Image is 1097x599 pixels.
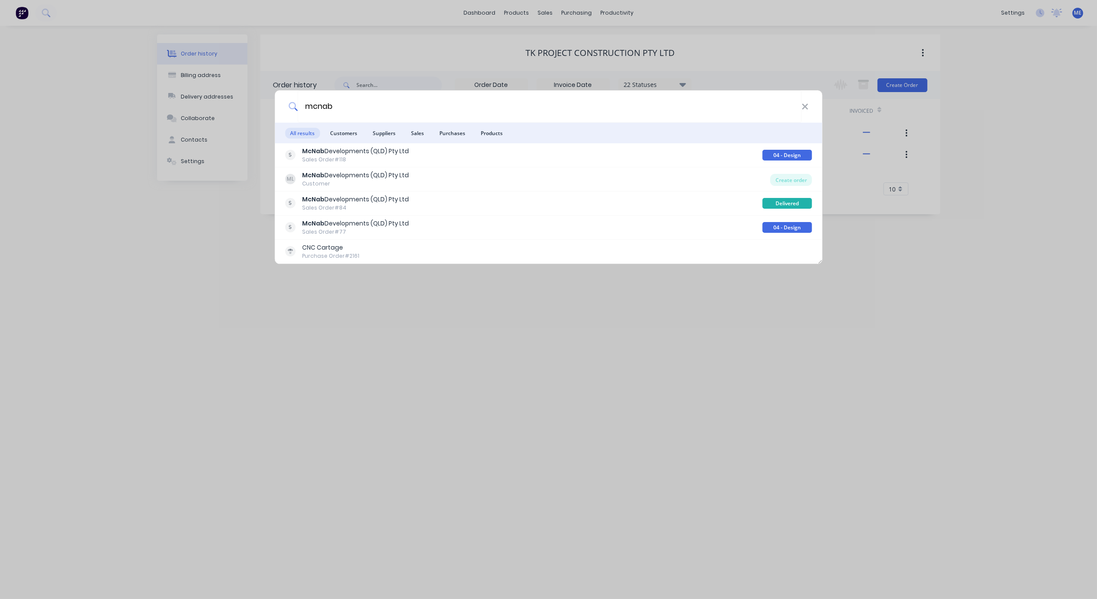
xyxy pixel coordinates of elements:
[302,180,409,188] div: Customer
[285,128,320,139] span: All results
[762,198,812,209] div: Delivered
[325,128,362,139] span: Customers
[302,195,409,204] div: Developments (QLD) Pty Ltd
[762,222,812,233] div: 04 - Design Stage
[302,147,324,155] b: McNab
[302,171,409,180] div: Developments (QLD) Pty Ltd
[762,150,812,161] div: 04 - Design Stage
[302,195,324,204] b: McNab
[298,90,802,123] input: Start typing a customer or supplier name to create a new order...
[302,219,409,228] div: Developments (QLD) Pty Ltd
[434,128,470,139] span: Purchases
[302,147,409,156] div: Developments (QLD) Pty Ltd
[476,128,508,139] span: Products
[302,156,409,164] div: Sales Order #118
[302,228,409,236] div: Sales Order #77
[368,128,401,139] span: Suppliers
[302,243,359,252] div: CNC Cartage
[406,128,429,139] span: Sales
[302,204,409,212] div: Sales Order #84
[302,252,359,260] div: Purchase Order #2161
[302,171,324,179] b: McNab
[762,246,812,257] div: Billed
[302,219,324,228] b: McNab
[770,174,812,186] div: Create order
[285,174,295,184] div: ML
